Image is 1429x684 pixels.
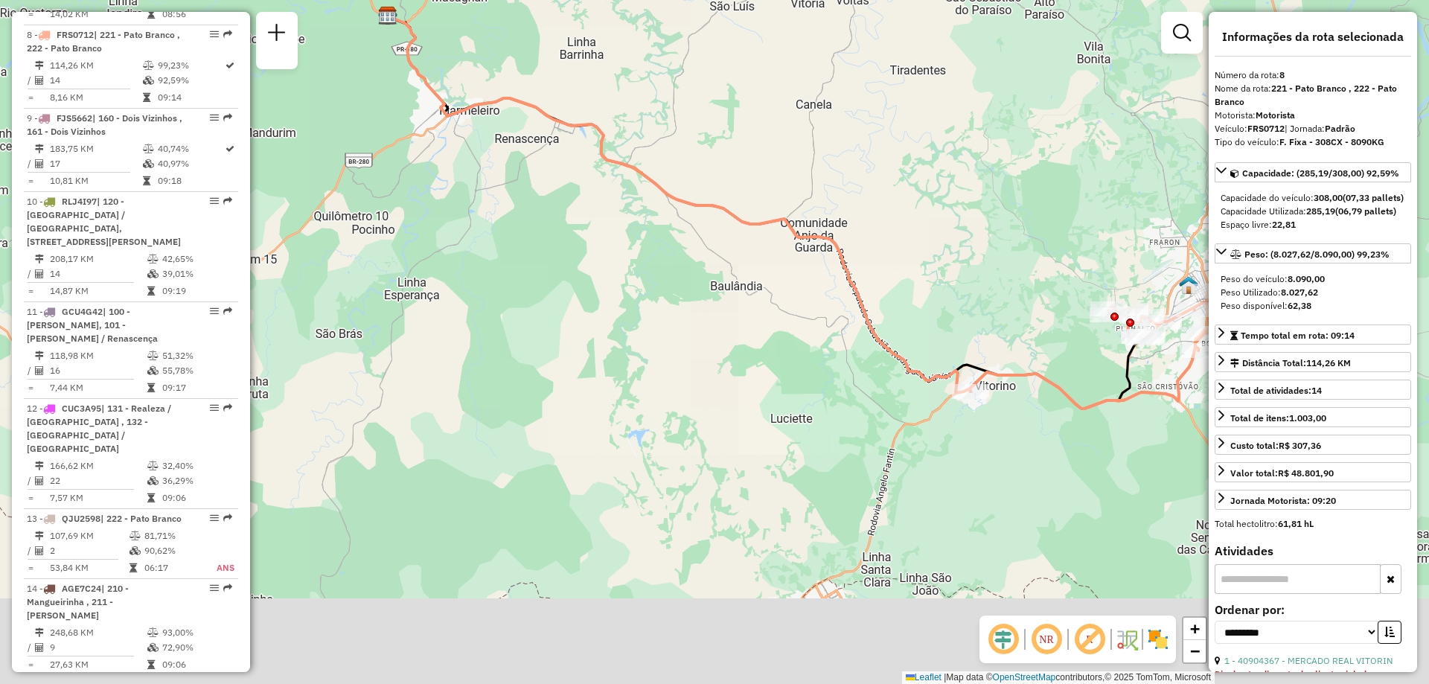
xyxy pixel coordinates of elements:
[130,563,137,572] i: Tempo total em rota
[1279,136,1384,147] strong: F. Fixa - 308CX - 8090KG
[27,560,34,575] td: =
[1215,122,1411,135] div: Veículo:
[49,173,142,188] td: 10,81 KM
[162,7,232,22] td: 08:56
[1215,185,1411,237] div: Capacidade: (285,19/308,00) 92,59%
[1241,330,1355,341] span: Tempo total em rota: 09:14
[35,76,44,85] i: Total de Atividades
[157,73,224,88] td: 92,59%
[1183,618,1206,640] a: Zoom in
[27,306,158,344] span: | 100 - [PERSON_NAME], 101 - [PERSON_NAME] / Renascença
[147,628,159,637] i: % de utilização do peso
[985,621,1021,657] span: Ocultar deslocamento
[223,30,232,39] em: Rota exportada
[1215,325,1411,345] a: Tempo total em rota: 09:14
[1215,601,1411,619] label: Ordenar por:
[35,351,44,360] i: Distância Total
[143,93,150,102] i: Tempo total em rota
[162,657,232,672] td: 09:06
[210,307,219,316] em: Opções
[157,173,224,188] td: 09:18
[27,7,34,22] td: =
[49,543,129,558] td: 2
[1190,642,1200,660] span: −
[147,351,159,360] i: % de utilização do peso
[1278,518,1314,529] strong: 61,81 hL
[49,473,147,488] td: 22
[162,380,232,395] td: 09:17
[35,531,44,540] i: Distância Total
[62,513,100,524] span: QJU2598
[27,490,34,505] td: =
[49,284,147,298] td: 14,87 KM
[1230,385,1322,396] span: Total de atividades:
[1279,440,1321,451] strong: R$ 307,36
[49,560,129,575] td: 53,84 KM
[1306,357,1351,368] span: 114,26 KM
[130,546,141,555] i: % de utilização da cubagem
[162,490,232,505] td: 09:06
[1167,18,1197,48] a: Exibir filtros
[27,156,34,171] td: /
[147,287,155,295] i: Tempo total em rota
[944,672,946,683] span: |
[1215,135,1411,149] div: Tipo do veículo:
[1272,219,1296,230] strong: 22,81
[201,560,235,575] td: ANS
[210,514,219,522] em: Opções
[35,61,44,70] i: Distância Total
[27,266,34,281] td: /
[1029,621,1064,657] span: Ocultar NR
[147,461,159,470] i: % de utilização do peso
[902,671,1215,684] div: Map data © contributors,© 2025 TomTom, Microsoft
[906,672,942,683] a: Leaflet
[162,640,232,655] td: 72,90%
[1285,123,1355,134] span: | Jornada:
[1215,243,1411,263] a: Peso: (8.027,62/8.090,00) 99,23%
[35,144,44,153] i: Distância Total
[1221,218,1405,231] div: Espaço livre:
[162,266,232,281] td: 39,01%
[27,73,34,88] td: /
[143,61,154,70] i: % de utilização do peso
[157,58,224,73] td: 99,23%
[1179,275,1198,295] img: 706 UDC Light Pato Branco
[378,6,397,25] img: CDD Fco Beltrao
[1146,627,1170,651] img: Exibir/Ocultar setores
[1288,300,1311,311] strong: 62,38
[147,493,155,502] i: Tempo total em rota
[35,366,44,375] i: Total de Atividades
[1115,627,1139,651] img: Fluxo de ruas
[147,643,159,652] i: % de utilização da cubagem
[27,112,182,137] span: | 160 - Dois Vizinhos , 161 - Dois Vizinhos
[157,156,224,171] td: 40,97%
[1215,352,1411,372] a: Distância Total:114,26 KM
[1311,385,1322,396] strong: 14
[223,403,232,412] em: Rota exportada
[1215,435,1411,455] a: Custo total:R$ 307,36
[147,269,159,278] i: % de utilização da cubagem
[49,7,147,22] td: 14,02 KM
[27,196,181,247] span: 10 -
[162,363,232,378] td: 55,78%
[1281,287,1318,298] strong: 8.027,62
[162,284,232,298] td: 09:19
[1215,462,1411,482] a: Valor total:R$ 48.801,90
[1215,668,1372,680] strong: Dia de atendimento do cliente violado
[1215,517,1411,531] div: Total hectolitro:
[147,660,155,669] i: Tempo total em rota
[157,90,224,105] td: 09:14
[27,583,129,621] span: | 210 - Mangueirinha , 211 - [PERSON_NAME]
[49,141,142,156] td: 183,75 KM
[147,476,159,485] i: % de utilização da cubagem
[147,255,159,263] i: % de utilização do peso
[1224,655,1393,666] a: 1 - 40904367 - MERCADO REAL VITORIN
[27,196,181,247] span: | 120 - [GEOGRAPHIC_DATA] / [GEOGRAPHIC_DATA], [STREET_ADDRESS][PERSON_NAME]
[157,141,224,156] td: 40,74%
[210,403,219,412] em: Opções
[226,144,234,153] i: Rota otimizada
[49,380,147,395] td: 7,44 KM
[162,625,232,640] td: 93,00%
[210,584,219,592] em: Opções
[49,58,142,73] td: 114,26 KM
